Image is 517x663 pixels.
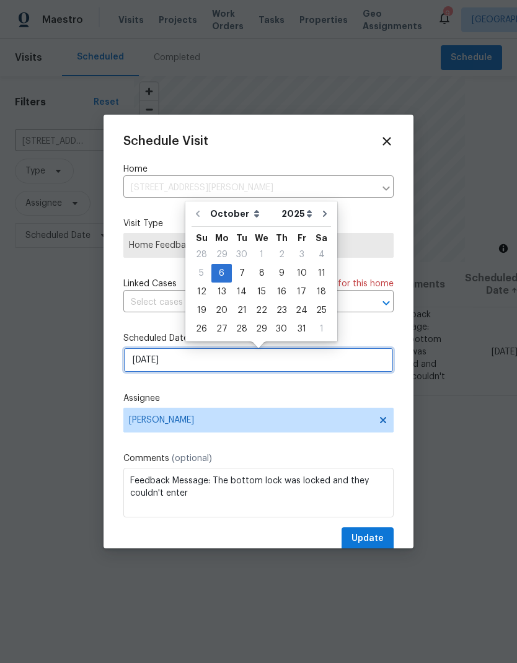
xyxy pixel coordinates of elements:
[312,245,331,264] div: Sat Oct 04 2025
[211,320,232,338] div: Mon Oct 27 2025
[192,283,211,301] div: 12
[312,264,331,283] div: Sat Oct 11 2025
[123,468,394,517] textarea: Feedback Message: The bottom lock was locked and they couldn't enter
[316,201,334,226] button: Go to next month
[291,264,312,283] div: Fri Oct 10 2025
[252,283,272,301] div: Wed Oct 15 2025
[192,265,211,282] div: 5
[272,246,291,263] div: 2
[351,531,384,547] span: Update
[291,283,312,301] div: Fri Oct 17 2025
[380,134,394,148] span: Close
[123,392,394,405] label: Assignee
[232,320,252,338] div: 28
[232,283,252,301] div: 14
[312,302,331,319] div: 25
[278,204,316,223] select: Year
[129,415,372,425] span: [PERSON_NAME]
[232,264,252,283] div: Tue Oct 07 2025
[192,320,211,338] div: Sun Oct 26 2025
[291,245,312,264] div: Fri Oct 03 2025
[252,283,272,301] div: 15
[232,320,252,338] div: Tue Oct 28 2025
[129,239,388,252] span: Home Feedback P1
[211,301,232,320] div: Mon Oct 20 2025
[342,527,394,550] button: Update
[215,234,229,242] abbr: Monday
[276,234,288,242] abbr: Thursday
[123,163,394,175] label: Home
[192,283,211,301] div: Sun Oct 12 2025
[123,332,394,345] label: Scheduled Date
[192,302,211,319] div: 19
[272,245,291,264] div: Thu Oct 02 2025
[291,283,312,301] div: 17
[272,283,291,301] div: 16
[272,302,291,319] div: 23
[123,278,177,290] span: Linked Cases
[291,320,312,338] div: Fri Oct 31 2025
[255,234,268,242] abbr: Wednesday
[312,320,331,338] div: Sat Nov 01 2025
[252,320,272,338] div: Wed Oct 29 2025
[291,265,312,282] div: 10
[232,302,252,319] div: 21
[252,264,272,283] div: Wed Oct 08 2025
[172,454,212,463] span: (optional)
[236,234,247,242] abbr: Tuesday
[291,320,312,338] div: 31
[211,246,232,263] div: 29
[291,301,312,320] div: Fri Oct 24 2025
[378,294,395,312] button: Open
[312,320,331,338] div: 1
[232,246,252,263] div: 30
[123,135,208,147] span: Schedule Visit
[123,348,394,372] input: M/D/YYYY
[272,301,291,320] div: Thu Oct 23 2025
[232,245,252,264] div: Tue Sep 30 2025
[211,245,232,264] div: Mon Sep 29 2025
[272,320,291,338] div: Thu Oct 30 2025
[192,301,211,320] div: Sun Oct 19 2025
[312,301,331,320] div: Sat Oct 25 2025
[312,246,331,263] div: 4
[232,283,252,301] div: Tue Oct 14 2025
[211,265,232,282] div: 6
[123,178,375,198] input: Enter in an address
[192,320,211,338] div: 26
[123,293,359,312] input: Select cases
[211,283,232,301] div: Mon Oct 13 2025
[232,301,252,320] div: Tue Oct 21 2025
[298,234,306,242] abbr: Friday
[252,246,272,263] div: 1
[252,320,272,338] div: 29
[211,302,232,319] div: 20
[211,264,232,283] div: Mon Oct 06 2025
[272,320,291,338] div: 30
[312,283,331,301] div: Sat Oct 18 2025
[312,283,331,301] div: 18
[291,302,312,319] div: 24
[316,234,327,242] abbr: Saturday
[252,265,272,282] div: 8
[207,204,278,223] select: Month
[232,265,252,282] div: 7
[123,217,394,230] label: Visit Type
[272,265,291,282] div: 9
[291,246,312,263] div: 3
[192,264,211,283] div: Sun Oct 05 2025
[252,302,272,319] div: 22
[211,320,232,338] div: 27
[192,246,211,263] div: 28
[211,283,232,301] div: 13
[123,452,394,465] label: Comments
[252,245,272,264] div: Wed Oct 01 2025
[272,283,291,301] div: Thu Oct 16 2025
[188,201,207,226] button: Go to previous month
[196,234,208,242] abbr: Sunday
[272,264,291,283] div: Thu Oct 09 2025
[252,301,272,320] div: Wed Oct 22 2025
[192,245,211,264] div: Sun Sep 28 2025
[312,265,331,282] div: 11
